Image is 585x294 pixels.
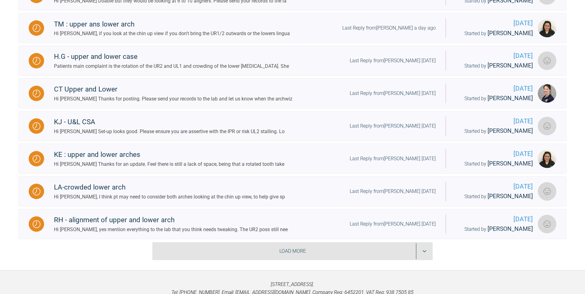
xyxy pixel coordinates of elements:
div: Started by [456,61,533,71]
span: [DATE] [456,214,533,224]
div: Load More [152,242,433,260]
img: Swati Anand [538,149,556,168]
div: Started by [456,224,533,234]
img: Stephen Davies [538,182,556,201]
div: Hi [PERSON_NAME] Thanks for an update. Feel there is still a lack of space, being that a rotated ... [54,160,284,168]
img: Waiting [33,122,40,130]
div: Hi [PERSON_NAME] Thanks for posting. Please send your records to the lab and let us know when the... [54,95,292,103]
span: [PERSON_NAME] [488,193,533,200]
div: KJ - U&L CSA [54,116,285,128]
div: RH - alignment of upper and lower arch [54,214,288,226]
div: Last Reply from [PERSON_NAME] [DATE] [350,155,436,163]
span: [PERSON_NAME] [488,127,533,134]
span: [PERSON_NAME] [488,62,533,69]
span: [DATE] [456,18,533,28]
a: WaitingLA-crowded lower archHi [PERSON_NAME], I think pt may need to consider both arches looking... [19,176,566,206]
div: Last Reply from [PERSON_NAME] [DATE] [350,89,436,97]
span: [DATE] [456,182,533,192]
div: Last Reply from [PERSON_NAME] [DATE] [350,187,436,195]
div: Last Reply from [PERSON_NAME] [DATE] [350,122,436,130]
a: WaitingCT Upper and LowerHi [PERSON_NAME] Thanks for posting. Please send your records to the lab... [19,78,566,108]
div: Started by [456,94,533,103]
span: [DATE] [456,84,533,94]
div: Started by [456,159,533,169]
div: Hi [PERSON_NAME] Set-up looks good. Please ensure you are assertive with the IPR or risk UL2 stal... [54,128,285,136]
img: Waiting [33,57,40,65]
span: [PERSON_NAME] [488,225,533,232]
div: Started by [456,192,533,201]
div: CT Upper and Lower [54,84,292,95]
div: Hi [PERSON_NAME], I think pt may need to consider both arches looking at the chin up view, to hel... [54,193,285,201]
div: Last Reply from [PERSON_NAME] [DATE] [350,57,436,65]
img: Hannah Hopkins [538,84,556,103]
div: Started by [456,29,533,38]
a: WaitingKJ - U&L CSAHi [PERSON_NAME] Set-up looks good. Please ensure you are assertive with the I... [19,111,566,141]
a: WaitingRH - alignment of upper and lower archHi [PERSON_NAME], yes mention everything to the lab ... [19,209,566,239]
div: Patients main complaint is the rotation of the UR2 and UL1 and crowding of the lower [MEDICAL_DAT... [54,62,289,70]
span: [DATE] [456,51,533,61]
img: Hina Jivanjee [538,51,556,70]
span: [DATE] [456,116,533,126]
div: Hi [PERSON_NAME], yes mention everything to the lab that you think needs tweaking. The UR2 poss s... [54,226,288,234]
span: [PERSON_NAME] [488,160,533,167]
div: Last Reply from [PERSON_NAME] a day ago [342,24,436,32]
img: Waiting [33,90,40,97]
div: KE : upper and lower arches [54,149,284,160]
img: Swati Anand [538,19,556,37]
a: WaitingH.G - upper and lower casePatients main complaint is the rotation of the UR2 and UL1 and c... [19,46,566,76]
img: Katrina Leslie [538,117,556,135]
a: WaitingTM : upper ans lower archHi [PERSON_NAME], if you look at the chin up view if you don't br... [19,13,566,43]
div: H.G - upper and lower case [54,51,289,62]
img: Waiting [33,155,40,163]
div: Last Reply from [PERSON_NAME] [DATE] [350,220,436,228]
span: [DATE] [456,149,533,159]
span: [PERSON_NAME] [488,95,533,102]
img: Izabela Wojslaw [538,215,556,233]
img: Waiting [33,188,40,195]
div: TM : upper ans lower arch [54,19,290,30]
span: [PERSON_NAME] [488,30,533,37]
img: Waiting [33,24,40,32]
div: Started by [456,126,533,136]
div: Hi [PERSON_NAME], if you look at the chin up view if you don't bring the UR1/2 outwards or the lo... [54,30,290,38]
a: WaitingKE : upper and lower archesHi [PERSON_NAME] Thanks for an update. Feel there is still a la... [19,144,566,174]
img: Waiting [33,220,40,228]
div: LA-crowded lower arch [54,182,285,193]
